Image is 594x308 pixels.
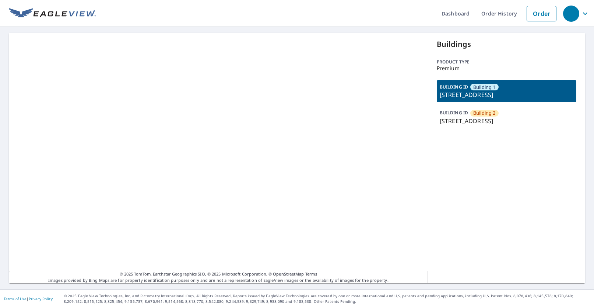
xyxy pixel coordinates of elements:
p: [STREET_ADDRESS] [440,117,573,125]
span: Building 2 [473,110,496,117]
img: EV Logo [9,8,96,19]
p: Product type [437,59,576,65]
p: [STREET_ADDRESS] [440,90,573,99]
p: © 2025 Eagle View Technologies, Inc. and Pictometry International Corp. All Rights Reserved. Repo... [64,293,590,304]
p: Buildings [437,39,576,50]
a: OpenStreetMap [273,271,304,277]
a: Terms [305,271,317,277]
span: Building 1 [473,84,496,91]
span: © 2025 TomTom, Earthstar Geographics SIO, © 2025 Microsoft Corporation, © [120,271,317,277]
p: BUILDING ID [440,84,468,90]
a: Privacy Policy [29,296,53,301]
a: Order [527,6,556,21]
a: Terms of Use [4,296,27,301]
p: | [4,297,53,301]
p: Images provided by Bing Maps are for property identification purposes only and are not a represen... [9,271,428,283]
p: Premium [437,65,576,71]
p: BUILDING ID [440,110,468,116]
